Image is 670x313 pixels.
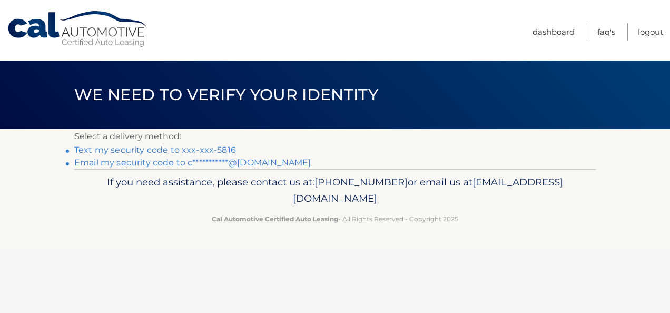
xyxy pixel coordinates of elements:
[81,213,589,224] p: - All Rights Reserved - Copyright 2025
[533,23,575,41] a: Dashboard
[74,85,378,104] span: We need to verify your identity
[597,23,615,41] a: FAQ's
[74,145,236,155] a: Text my security code to xxx-xxx-5816
[74,129,596,144] p: Select a delivery method:
[638,23,663,41] a: Logout
[212,215,338,223] strong: Cal Automotive Certified Auto Leasing
[7,11,149,48] a: Cal Automotive
[314,176,408,188] span: [PHONE_NUMBER]
[81,174,589,208] p: If you need assistance, please contact us at: or email us at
